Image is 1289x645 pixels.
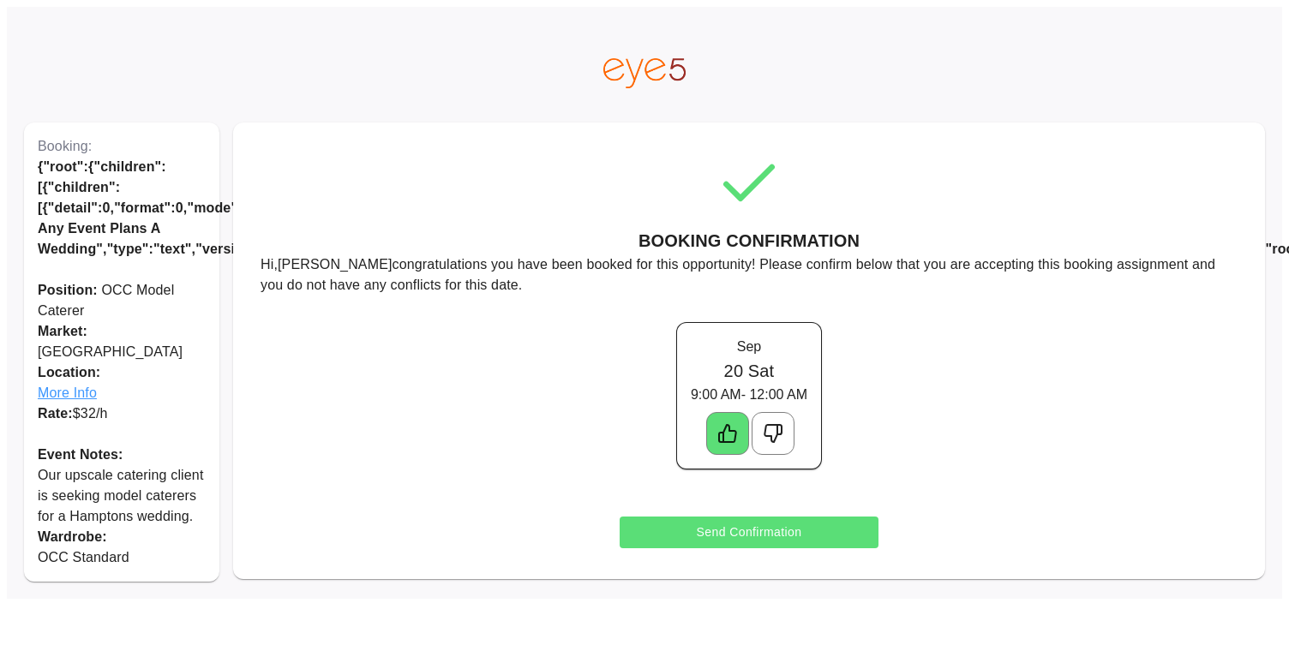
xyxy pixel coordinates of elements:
[38,324,87,338] span: Market:
[639,227,860,254] h6: BOOKING CONFIRMATION
[691,385,807,405] p: 9:00 AM - 12:00 AM
[38,321,206,362] p: [GEOGRAPHIC_DATA]
[603,58,686,88] img: eye5
[38,362,206,383] span: Location:
[38,465,206,527] p: Our upscale catering client is seeking model caterers for a Hamptons wedding.
[38,445,206,465] p: Event Notes:
[38,403,206,424] p: $ 32 /h
[38,406,73,421] span: Rate:
[38,383,206,403] span: More Info
[691,357,807,385] h6: 20 Sat
[38,527,206,547] p: Wardrobe:
[38,547,206,568] p: OCC Standard
[620,517,879,548] button: Send Confirmation
[38,136,206,157] p: Booking:
[38,157,206,260] p: {"root":{"children":[{"children":[{"detail":0,"format":0,"mode":"normal","style":"","text":"In An...
[691,337,807,357] p: Sep
[38,283,98,297] span: Position:
[38,280,206,321] p: OCC Model Caterer
[261,254,1238,296] p: Hi, [PERSON_NAME] congratulations you have been booked for this opportunity! Please confirm below...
